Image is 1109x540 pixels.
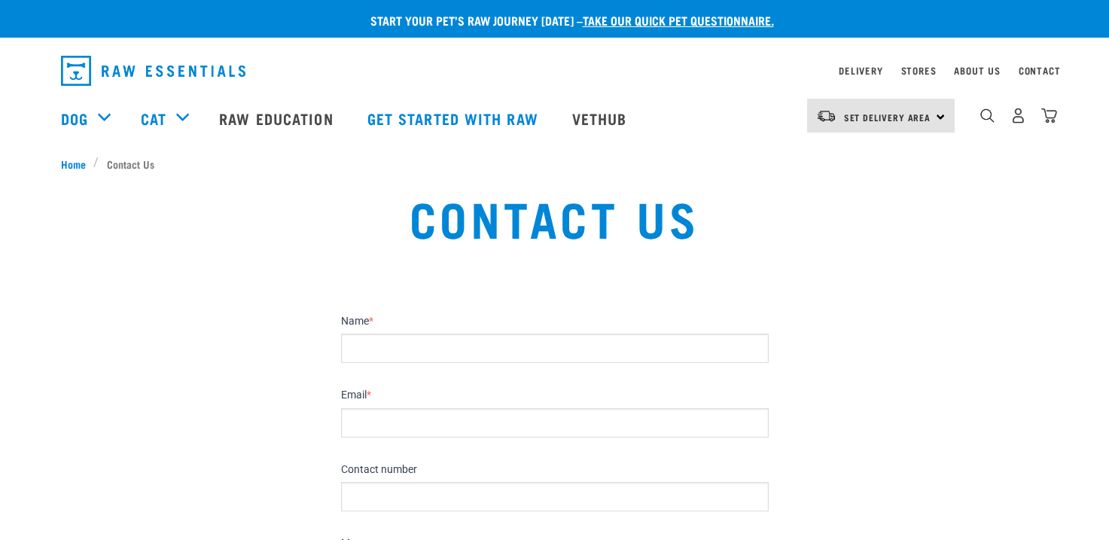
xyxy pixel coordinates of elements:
a: Stores [901,68,937,73]
label: Email [341,389,769,402]
span: Set Delivery Area [844,114,931,120]
img: van-moving.png [816,109,836,123]
h1: Contact Us [212,190,897,244]
a: Vethub [557,88,646,148]
a: About Us [954,68,1000,73]
img: Raw Essentials Logo [61,56,245,86]
img: home-icon-1@2x.png [980,108,995,123]
a: Home [61,156,94,172]
label: Name [341,315,769,328]
label: Contact number [341,463,769,477]
img: home-icon@2x.png [1041,108,1057,124]
nav: breadcrumbs [61,156,1049,172]
img: user.png [1010,108,1026,124]
a: Dog [61,107,88,130]
a: Contact [1019,68,1061,73]
a: Raw Education [204,88,352,148]
nav: dropdown navigation [49,50,1061,92]
a: Get started with Raw [352,88,557,148]
span: Home [61,156,86,172]
a: Delivery [839,68,882,73]
a: Cat [141,107,166,130]
a: take our quick pet questionnaire. [583,17,774,23]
